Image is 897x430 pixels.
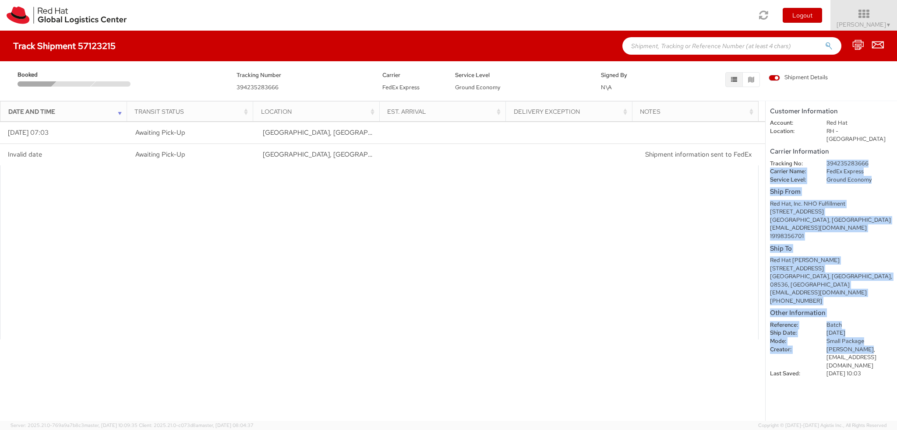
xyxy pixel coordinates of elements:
span: RALEIGH, NC, US [263,150,471,159]
dt: Mode: [763,337,820,346]
span: N\A [601,84,612,91]
h5: Tracking Number [237,72,369,78]
span: master, [DATE] 08:04:37 [198,422,254,428]
h5: Customer Information [770,108,893,115]
h5: Ship To [770,245,893,252]
div: Est. Arrival [387,107,503,116]
span: RALEIGH, NC, US [263,128,471,137]
span: 394235283666 [237,84,279,91]
span: Copyright © [DATE]-[DATE] Agistix Inc., All Rights Reserved [758,422,886,429]
span: master, [DATE] 10:09:35 [84,422,138,428]
span: Shipment Details [769,73,828,82]
div: Delivery Exception [514,107,629,116]
input: Shipment, Tracking or Reference Number (at least 4 chars) [622,37,841,55]
div: Red Hat [PERSON_NAME] [770,256,893,265]
dt: Tracking No: [763,160,820,168]
span: Ground Economy [455,84,500,91]
div: Transit Status [134,107,250,116]
h5: Other Information [770,309,893,317]
h5: Carrier [382,72,442,78]
dt: Location: [763,127,820,136]
div: [GEOGRAPHIC_DATA], [GEOGRAPHIC_DATA] [770,216,893,224]
dt: Service Level: [763,176,820,184]
dt: Reference: [763,321,820,329]
div: [STREET_ADDRESS] [770,265,893,273]
div: [EMAIL_ADDRESS][DOMAIN_NAME] [770,224,893,232]
div: Location [261,107,377,116]
span: Booked [18,71,55,79]
span: Awaiting Pick-Up [135,128,185,137]
div: Date and Time [8,107,124,116]
div: [STREET_ADDRESS] [770,208,893,216]
label: Shipment Details [769,73,828,83]
div: [PHONE_NUMBER] [770,297,893,305]
div: Red Hat, Inc. NHO Fulfillment [770,200,893,208]
dt: Carrier Name: [763,168,820,176]
dt: Ship Date: [763,329,820,337]
div: Notes [640,107,756,116]
img: rh-logistics-00dfa346123c4ec078e1.svg [7,7,127,24]
dt: Creator: [763,346,820,354]
dt: Last Saved: [763,370,820,378]
span: [PERSON_NAME] [837,21,891,28]
div: [EMAIL_ADDRESS][DOMAIN_NAME] [770,289,893,297]
h5: Signed By [601,72,661,78]
h4: Track Shipment 57123215 [13,41,116,51]
div: [GEOGRAPHIC_DATA], [GEOGRAPHIC_DATA], 08536, [GEOGRAPHIC_DATA] [770,273,893,289]
h5: Carrier Information [770,148,893,155]
span: ▼ [886,21,891,28]
span: [PERSON_NAME], [826,346,875,353]
button: Logout [783,8,822,23]
span: Awaiting Pick-Up [135,150,185,159]
span: Server: 2025.21.0-769a9a7b8c3 [11,422,138,428]
div: 19198356701 [770,232,893,241]
span: Client: 2025.21.0-c073d8a [139,422,254,428]
h5: Service Level [455,72,588,78]
h5: Ship From [770,188,893,196]
dt: Account: [763,119,820,127]
span: FedEx Express [382,84,420,91]
span: Shipment information sent to FedEx [645,150,752,159]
